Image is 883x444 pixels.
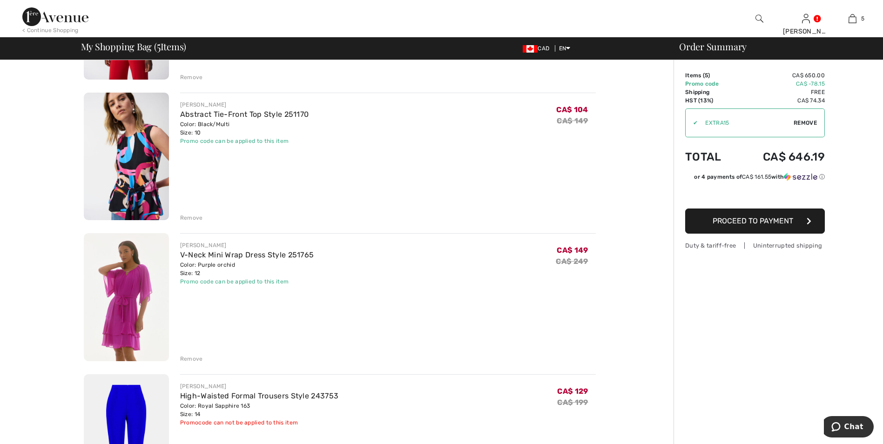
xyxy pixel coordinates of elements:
td: CA$ 646.19 [736,141,825,173]
iframe: PayPal-paypal [685,184,825,205]
span: My Shopping Bag ( Items) [81,42,187,51]
button: Proceed to Payment [685,209,825,234]
span: CA$ 104 [556,105,588,114]
span: 5 [861,14,864,23]
td: Items ( ) [685,71,736,80]
a: High-Waisted Formal Trousers Style 243753 [180,391,338,400]
img: Sezzle [784,173,817,181]
div: [PERSON_NAME] [180,101,309,109]
img: 1ère Avenue [22,7,88,26]
div: [PERSON_NAME] [180,382,338,390]
a: Abstract Tie-Front Top Style 251170 [180,110,309,119]
div: Promo code can be applied to this item [180,137,309,145]
div: Remove [180,355,203,363]
img: My Info [802,13,810,24]
td: CA$ -78.15 [736,80,825,88]
div: Remove [180,214,203,222]
s: CA$ 199 [557,398,588,407]
img: V-Neck Mini Wrap Dress Style 251765 [84,233,169,361]
td: Total [685,141,736,173]
span: CA$ 129 [557,387,588,396]
s: CA$ 149 [557,116,588,125]
a: Sign In [802,14,810,23]
div: Promo code can be applied to this item [180,277,314,286]
span: EN [559,45,571,52]
span: 5 [157,40,161,52]
img: My Bag [849,13,856,24]
span: CA$ 161.55 [742,174,771,180]
div: [PERSON_NAME] [180,241,314,249]
a: V-Neck Mini Wrap Dress Style 251765 [180,250,314,259]
iframe: Opens a widget where you can chat to one of our agents [824,416,874,439]
div: Remove [180,73,203,81]
td: HST (13%) [685,96,736,105]
td: Shipping [685,88,736,96]
div: Color: Black/Multi Size: 10 [180,120,309,137]
div: [PERSON_NAME] [783,27,829,36]
div: ✔ [686,119,698,127]
span: 5 [705,72,708,79]
span: Remove [794,119,817,127]
div: Promocode can not be applied to this item [180,418,338,427]
div: or 4 payments of with [694,173,825,181]
img: Canadian Dollar [523,45,538,53]
span: CAD [523,45,553,52]
img: Abstract Tie-Front Top Style 251170 [84,93,169,221]
div: Color: Purple orchid Size: 12 [180,261,314,277]
span: CA$ 149 [557,246,588,255]
s: CA$ 249 [556,257,588,266]
div: or 4 payments ofCA$ 161.55withSezzle Click to learn more about Sezzle [685,173,825,184]
td: CA$ 650.00 [736,71,825,80]
div: Color: Royal Sapphire 163 Size: 14 [180,402,338,418]
div: Duty & tariff-free | Uninterrupted shipping [685,241,825,250]
div: Order Summary [668,42,877,51]
td: Promo code [685,80,736,88]
input: Promo code [698,109,794,137]
td: Free [736,88,825,96]
span: Proceed to Payment [713,216,793,225]
div: < Continue Shopping [22,26,79,34]
img: search the website [755,13,763,24]
a: 5 [829,13,875,24]
td: CA$ 74.34 [736,96,825,105]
